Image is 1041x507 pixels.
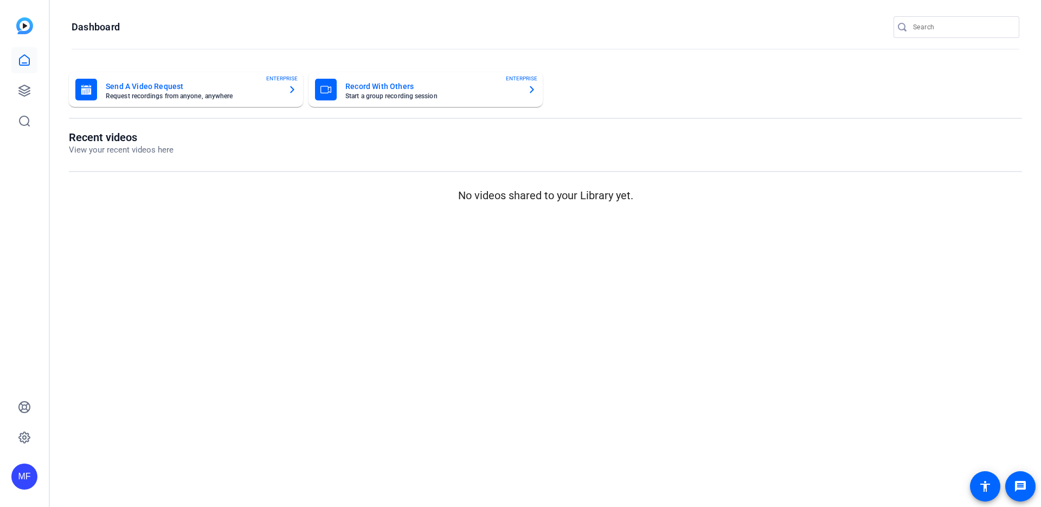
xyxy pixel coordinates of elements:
mat-card-subtitle: Start a group recording session [345,93,519,99]
button: Send A Video RequestRequest recordings from anyone, anywhereENTERPRISE [69,72,303,107]
span: ENTERPRISE [506,74,537,83]
h1: Recent videos [69,131,173,144]
h1: Dashboard [72,21,120,34]
button: Record With OthersStart a group recording sessionENTERPRISE [309,72,543,107]
mat-icon: accessibility [979,480,992,493]
mat-card-title: Record With Others [345,80,519,93]
mat-card-subtitle: Request recordings from anyone, anywhere [106,93,279,99]
div: MF [11,464,37,490]
mat-card-title: Send A Video Request [106,80,279,93]
input: Search [913,21,1011,34]
p: View your recent videos here [69,144,173,156]
p: No videos shared to your Library yet. [69,187,1022,204]
img: blue-gradient.svg [16,17,33,34]
mat-icon: message [1014,480,1027,493]
span: ENTERPRISE [266,74,298,83]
